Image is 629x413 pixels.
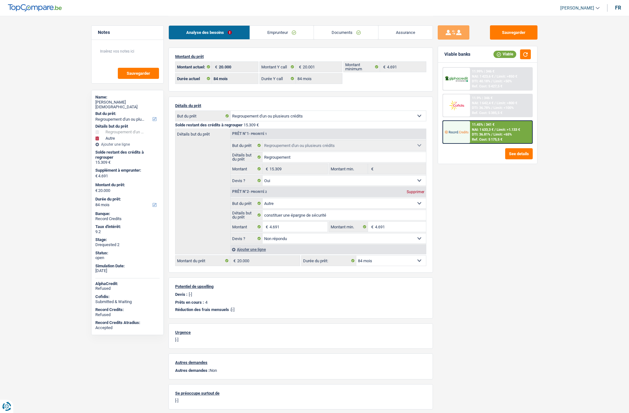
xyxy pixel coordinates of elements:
div: Banque: [95,211,160,216]
label: Durée du prêt: [95,197,158,202]
button: Sauvegarder [490,25,537,40]
div: 11.9% | 346 € [472,96,492,100]
label: Devis ? [231,175,263,186]
div: Ref. Cost: 5 385,5 € [472,111,502,115]
span: € [296,62,303,72]
span: 15.309 € [244,123,259,127]
div: Drequested 2 [95,242,160,247]
span: / [491,132,492,137]
label: Durée actuel [175,73,212,84]
div: Accepted [95,325,160,330]
span: € [368,164,375,174]
div: open [95,255,160,260]
div: Submitted & Waiting [95,299,160,304]
div: Simulation Date: [95,264,160,269]
p: [-] [189,292,192,297]
div: [PERSON_NAME][DEMOGRAPHIC_DATA] [95,100,160,110]
div: Status: [95,251,160,256]
div: 9.2 [95,229,160,234]
div: Taux d'intérêt: [95,224,160,229]
span: Limit: >1.133 € [497,128,520,132]
p: Détails du prêt [175,103,426,108]
div: Cofidis: [95,294,160,299]
p: Se préoccupe surtout de [175,391,426,396]
p: [-] [175,307,426,312]
button: Sauvegarder [118,68,159,79]
div: Ajouter une ligne [230,245,426,254]
div: AlphaCredit: [95,281,160,286]
img: Cofidis [445,99,468,111]
div: Ref. Cost: 5 175,5 € [472,137,502,142]
span: - Priorité 1 [249,132,267,136]
div: Record Credits [95,216,160,221]
div: 15.309 € [95,160,160,165]
h5: Notes [98,30,157,35]
div: Ajouter une ligne [95,142,160,147]
label: Détails but du prêt [231,210,263,220]
div: Prêt n°2 [231,190,269,194]
div: Viable banks [444,52,470,57]
span: - Priorité 2 [249,190,267,194]
label: Montant du prêt [175,256,230,266]
span: / [491,106,492,110]
div: 11.99% | 346 € [472,69,494,73]
p: 4 [205,300,207,305]
span: Solde restant des crédits à regrouper [175,123,243,127]
div: Solde restant des crédits à regrouper [95,150,160,160]
span: € [95,188,98,193]
span: DTI: 36.78% [472,106,490,110]
p: Devis : [175,292,187,297]
img: TopCompare Logo [8,4,62,12]
span: Limit: <65% [493,132,512,137]
div: 11.45% | 341 € [472,123,494,127]
p: Montant du prêt [175,54,426,59]
label: Détails but du prêt [175,129,230,136]
span: € [95,174,98,179]
a: Assurance [378,26,433,39]
span: € [263,164,270,174]
label: Devis ? [231,233,263,244]
div: Name: [95,95,160,100]
label: But du prêt: [95,111,158,116]
span: Limit: >850 € [497,74,517,79]
span: € [380,62,387,72]
div: Supprimer [405,190,426,194]
span: / [494,101,496,105]
div: Record Credits Atradius: [95,320,160,325]
a: Documents [314,26,378,39]
span: DTI: 40.18% [472,79,490,83]
a: Emprunteur [250,26,314,39]
a: [PERSON_NAME] [555,3,600,13]
label: Montant du prêt: [95,182,158,187]
label: Montant [231,222,263,232]
div: fr [615,5,621,11]
span: NAI: 1 642,4 € [472,101,493,105]
p: Urgence [175,330,426,335]
label: Montant [231,164,263,174]
div: Refused [95,312,160,317]
img: AlphaCredit [445,75,468,83]
div: Refused [95,286,160,291]
span: € [212,62,219,72]
div: Stage: [95,237,160,242]
a: Analyse des besoins [169,26,250,39]
span: DTI: 36.81% [472,132,490,137]
span: Réduction des frais mensuels : [175,307,231,312]
span: € [230,256,237,266]
label: Montant min. [329,222,368,232]
label: Durée du prêt: [302,256,356,266]
div: Viable [493,51,516,58]
div: Ref. Cost: 5 427,5 € [472,84,502,88]
span: Sauvegarder [127,71,150,75]
label: But du prêt [175,111,231,121]
span: / [494,128,496,132]
p: Non [175,368,426,373]
button: See details [505,148,533,159]
div: Record Credits: [95,307,160,312]
div: [DATE] [95,268,160,273]
img: Record Credits [445,126,468,138]
span: Limit: <50% [493,79,512,83]
label: But du prêt [231,198,263,208]
p: Autres demandes [175,360,426,365]
span: € [263,222,270,232]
